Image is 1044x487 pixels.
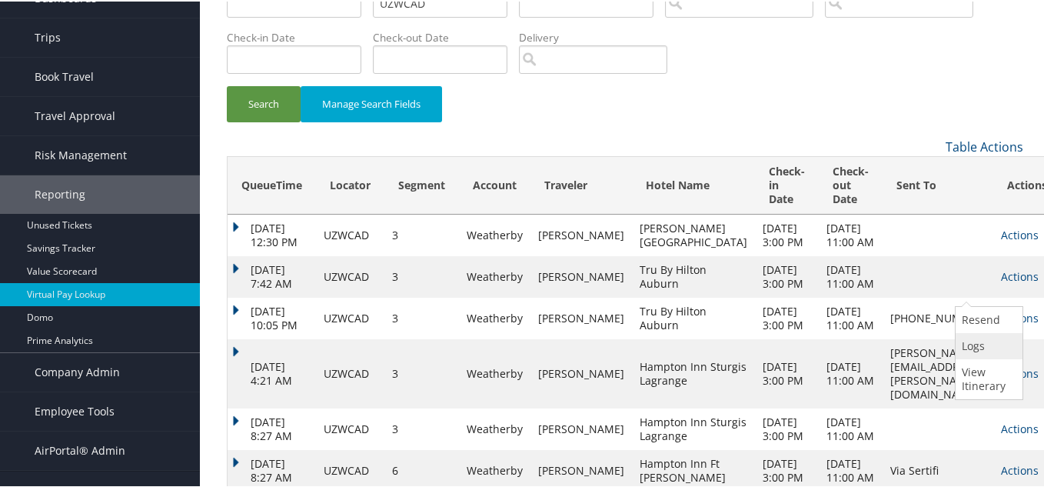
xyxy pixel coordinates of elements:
a: Actions [1001,420,1039,435]
td: [DATE] 3:00 PM [755,338,819,407]
td: [PHONE_NUMBER] [883,296,993,338]
span: Company Admin [35,352,120,390]
td: Weatherby [459,338,530,407]
td: [DATE] 10:05 PM [228,296,316,338]
td: [DATE] 11:00 AM [819,255,883,296]
a: View Itinerary [956,358,1019,398]
td: [PERSON_NAME] [GEOGRAPHIC_DATA] [632,213,755,255]
td: [DATE] 3:00 PM [755,213,819,255]
td: [DATE] 8:27 AM [228,407,316,449]
td: [PERSON_NAME] [530,338,632,407]
th: Account: activate to sort column ascending [459,155,530,213]
button: Search [227,85,301,121]
span: AirPortal® Admin [35,430,125,469]
th: Hotel Name: activate to sort column ascending [632,155,755,213]
td: Tru By Hilton Auburn [632,296,755,338]
td: [DATE] 11:00 AM [819,296,883,338]
a: Actions [1001,462,1039,476]
td: UZWCAD [316,296,384,338]
span: Risk Management [35,135,127,173]
td: [DATE] 11:00 AM [819,213,883,255]
th: Locator: activate to sort column ascending [316,155,384,213]
span: Travel Approval [35,95,115,134]
td: [DATE] 3:00 PM [755,255,819,296]
span: Trips [35,17,61,55]
td: 3 [384,338,459,407]
a: Actions [1001,226,1039,241]
span: Employee Tools [35,391,115,429]
td: 3 [384,296,459,338]
label: Check-out Date [373,28,519,44]
label: Delivery [519,28,679,44]
td: [PERSON_NAME] [530,407,632,449]
th: QueueTime: activate to sort column ascending [228,155,316,213]
td: Tru By Hilton Auburn [632,255,755,296]
td: [DATE] 3:00 PM [755,296,819,338]
a: Table Actions [946,137,1023,154]
td: [DATE] 11:00 AM [819,407,883,449]
span: Book Travel [35,56,94,95]
td: [PERSON_NAME] [530,296,632,338]
td: Hampton Inn Sturgis Lagrange [632,338,755,407]
td: Weatherby [459,407,530,449]
a: Logs [956,332,1019,358]
td: [DATE] 4:21 AM [228,338,316,407]
th: Traveler: activate to sort column ascending [530,155,632,213]
td: UZWCAD [316,213,384,255]
td: Weatherby [459,255,530,296]
td: 3 [384,255,459,296]
label: Check-in Date [227,28,373,44]
td: Weatherby [459,213,530,255]
td: Hampton Inn Sturgis Lagrange [632,407,755,449]
td: [PERSON_NAME] [530,255,632,296]
a: Actions [1001,268,1039,282]
th: Segment: activate to sort column ascending [384,155,459,213]
td: UZWCAD [316,255,384,296]
td: [DATE] 3:00 PM [755,407,819,449]
th: Check-in Date: activate to sort column ascending [755,155,819,213]
button: Manage Search Fields [301,85,442,121]
td: 3 [384,213,459,255]
td: Weatherby [459,296,530,338]
td: UZWCAD [316,338,384,407]
th: Check-out Date: activate to sort column ascending [819,155,883,213]
td: 3 [384,407,459,449]
td: UZWCAD [316,407,384,449]
td: [DATE] 7:42 AM [228,255,316,296]
td: [DATE] 11:00 AM [819,338,883,407]
th: Sent To: activate to sort column ascending [883,155,993,213]
td: [PERSON_NAME] [530,213,632,255]
td: [DATE] 12:30 PM [228,213,316,255]
td: [PERSON_NAME][EMAIL_ADDRESS][PERSON_NAME][DOMAIN_NAME] [883,338,993,407]
span: Reporting [35,174,85,212]
a: Resend [956,305,1019,332]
